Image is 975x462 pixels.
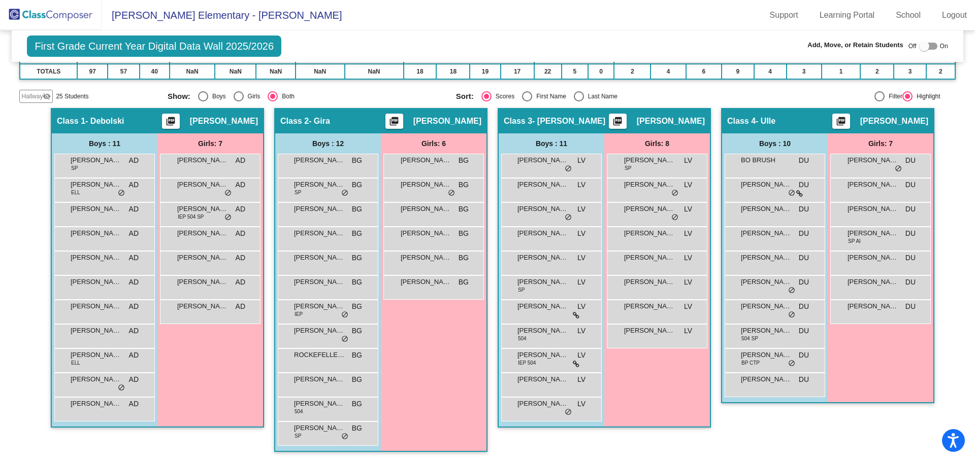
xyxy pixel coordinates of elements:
[401,180,451,190] span: [PERSON_NAME]
[624,180,675,190] span: [PERSON_NAME]
[71,326,121,336] span: [PERSON_NAME]
[294,228,345,238] span: [PERSON_NAME]
[565,165,572,173] span: do_not_disturb_alt
[609,114,627,129] button: Print Students Details
[799,180,809,190] span: DU
[309,116,330,126] span: - Gira
[294,350,345,360] span: ROCKEFELLER OTENG II
[741,350,792,360] span: [PERSON_NAME]
[811,7,883,23] a: Learning Portal
[208,92,226,101] div: Boys
[577,301,586,312] span: LV
[71,277,121,287] span: [PERSON_NAME]
[71,204,121,214] span: [PERSON_NAME]
[741,204,792,214] span: [PERSON_NAME]
[294,399,345,409] span: [PERSON_NAME] [PERSON_NAME]
[168,92,190,101] span: Show:
[604,133,710,154] div: Girls: 8
[517,180,568,190] span: [PERSON_NAME]
[294,180,345,190] span: [PERSON_NAME] RATES
[71,374,121,384] span: [PERSON_NAME]
[190,116,258,126] span: [PERSON_NAME]
[294,204,345,214] span: [PERSON_NAME] [PERSON_NAME]
[577,204,586,215] span: LV
[456,92,474,101] span: Sort:
[129,301,139,312] span: AD
[71,399,121,409] span: [PERSON_NAME]
[686,64,722,79] td: 6
[848,204,898,214] span: [PERSON_NAME]
[341,311,348,319] span: do_not_disturb_alt
[624,277,675,287] span: [PERSON_NAME]
[741,326,792,336] span: [PERSON_NAME]
[577,350,586,361] span: LV
[294,423,345,433] span: [PERSON_NAME]
[157,133,263,154] div: Girls: 7
[177,301,228,311] span: [PERSON_NAME]
[71,228,121,238] span: [PERSON_NAME]
[118,189,125,197] span: do_not_disturb_alt
[799,253,809,263] span: DU
[799,374,809,385] span: DU
[577,374,586,385] span: LV
[722,64,754,79] td: 9
[295,189,301,196] span: SP
[215,64,256,79] td: NaN
[517,204,568,214] span: [PERSON_NAME]
[926,64,955,79] td: 2
[352,228,362,239] span: BG
[741,180,792,190] span: [PERSON_NAME]
[562,64,589,79] td: 5
[756,116,775,126] span: - Ulle
[341,335,348,343] span: do_not_disturb_alt
[129,277,139,288] span: AD
[517,350,568,360] span: [PERSON_NAME]
[807,40,903,50] span: Add, Move, or Retain Students
[848,155,898,165] span: [PERSON_NAME]
[518,359,536,367] span: IEP 504
[828,133,933,154] div: Girls: 7
[611,116,624,130] mat-icon: picture_as_pdf
[278,92,295,101] div: Both
[905,301,916,312] span: DU
[741,301,792,311] span: [PERSON_NAME] [PERSON_NAME]
[848,277,898,287] span: [PERSON_NAME]
[894,64,926,79] td: 3
[799,228,809,239] span: DU
[624,253,675,263] span: [PERSON_NAME]
[56,92,88,101] span: 25 Students
[913,92,940,101] div: Highlight
[885,92,902,101] div: Filter
[671,214,678,222] span: do_not_disturb_alt
[129,350,139,361] span: AD
[294,155,345,165] span: [PERSON_NAME]
[129,326,139,336] span: AD
[624,326,675,336] span: [PERSON_NAME]
[71,350,121,360] span: [PERSON_NAME]
[352,180,362,190] span: BG
[177,155,228,165] span: [PERSON_NAME]
[684,204,692,215] span: LV
[741,374,792,384] span: [PERSON_NAME]
[722,133,828,154] div: Boys : 10
[71,180,121,190] span: [PERSON_NAME]
[236,204,245,215] span: AD
[352,423,362,434] span: BG
[905,180,916,190] span: DU
[848,228,898,238] span: [PERSON_NAME]
[294,301,345,311] span: [PERSON_NAME]
[345,64,404,79] td: NaN
[129,253,139,263] span: AD
[162,114,180,129] button: Print Students Details
[295,408,303,415] span: 504
[848,237,861,245] span: SP AI
[294,374,345,384] span: [PERSON_NAME]
[799,204,809,215] span: DU
[456,91,737,101] mat-radio-group: Select an option
[684,155,692,166] span: LV
[129,180,139,190] span: AD
[532,92,566,101] div: First Name
[614,64,651,79] td: 2
[684,326,692,336] span: LV
[584,92,617,101] div: Last Name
